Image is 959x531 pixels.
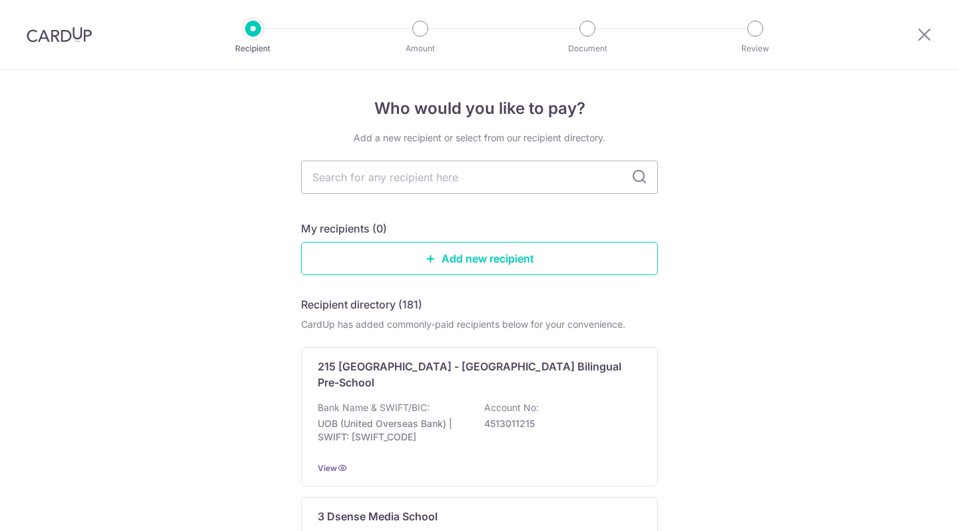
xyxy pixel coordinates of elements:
p: Amount [371,42,470,55]
img: CardUp [27,27,92,43]
p: 3 Dsense Media School [318,508,438,524]
a: Add new recipient [301,242,658,275]
h5: Recipient directory (181) [301,296,422,312]
p: Recipient [204,42,302,55]
p: Document [538,42,637,55]
p: Account No: [484,401,539,414]
div: CardUp has added commonly-paid recipients below for your convenience. [301,318,658,331]
p: 215 [GEOGRAPHIC_DATA] - [GEOGRAPHIC_DATA] Bilingual Pre-School [318,358,625,390]
p: UOB (United Overseas Bank) | SWIFT: [SWIFT_CODE] [318,417,467,444]
h5: My recipients (0) [301,221,387,237]
input: Search for any recipient here [301,161,658,194]
p: 4513011215 [484,417,633,430]
a: View [318,463,337,473]
h4: Who would you like to pay? [301,97,658,121]
p: Review [706,42,804,55]
div: Add a new recipient or select from our recipient directory. [301,131,658,145]
p: Bank Name & SWIFT/BIC: [318,401,430,414]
